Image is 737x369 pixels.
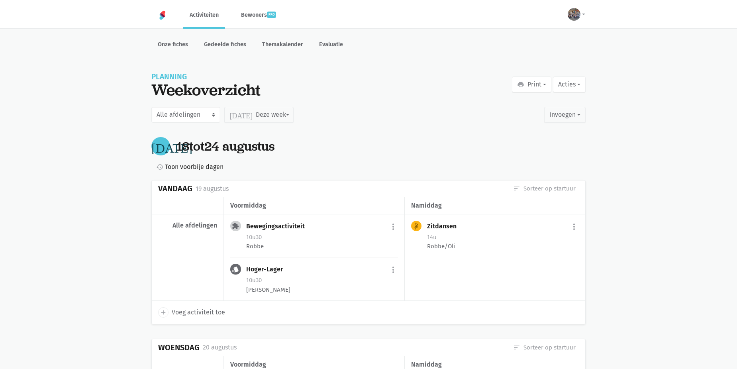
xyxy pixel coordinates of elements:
i: sports_handball [413,222,420,230]
span: 14u [427,234,437,241]
i: [DATE] [151,140,192,153]
div: Robbe [246,242,398,251]
span: Voeg activiteit toe [172,307,225,318]
a: Evaluatie [313,37,349,54]
a: add Voeg activiteit toe [158,307,225,318]
i: sort [513,344,520,351]
div: Bewegingsactiviteit [246,222,311,230]
a: Sorteer op startuur [513,343,576,352]
div: Alle afdelingen [158,222,217,230]
i: history [156,163,163,171]
div: [PERSON_NAME] [246,285,398,294]
div: Vandaag [158,184,192,193]
i: add [160,309,167,316]
a: Onze fiches [151,37,194,54]
a: Themakalender [256,37,310,54]
span: Toon voorbije dagen [165,162,223,172]
div: Planning [151,73,261,80]
span: 24 augustus [204,138,274,155]
div: voormiddag [230,200,398,211]
div: 19 augustus [196,184,229,194]
i: sort [513,185,520,192]
i: extension [232,222,239,230]
a: Bewonerspro [235,2,282,28]
span: pro [267,12,276,18]
span: 10u30 [246,277,262,284]
div: Robbe/Oli [427,242,579,251]
button: Acties [553,77,586,92]
button: Print [512,77,551,92]
i: [DATE] [229,111,253,118]
button: Invoegen [544,107,586,123]
a: Sorteer op startuur [513,184,576,193]
a: Activiteiten [183,2,225,28]
i: style [232,266,239,273]
a: Gedeelde fiches [198,37,253,54]
span: 10u30 [246,234,262,241]
div: 20 augustus [203,342,237,353]
div: Weekoverzicht [151,80,261,99]
button: Deze week [224,107,293,123]
a: Toon voorbije dagen [153,162,223,172]
div: Hoger-Lager [246,265,289,273]
i: print [517,81,524,88]
span: 18 [176,138,189,155]
div: tot [176,139,274,154]
div: Zitdansen [427,222,463,230]
div: Woensdag [158,343,200,352]
div: namiddag [411,200,579,211]
img: Home [158,10,167,20]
